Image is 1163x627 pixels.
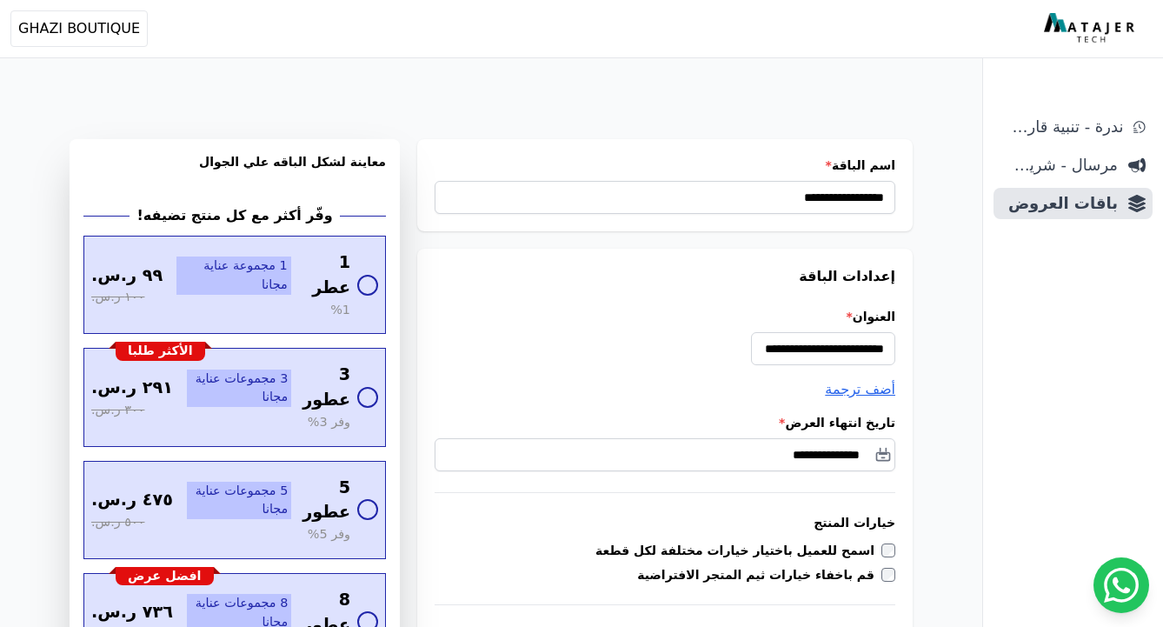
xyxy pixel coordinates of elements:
[187,482,291,519] span: 5 مجموعات عناية مجانا
[91,376,173,401] span: ٢٩١ ر.س.
[91,401,144,420] span: ٣٠٠ ر.س.
[298,250,350,301] span: 1 عطر
[435,514,895,531] h3: خيارات المنتج
[435,266,895,287] h3: إعدادات الباقة
[91,288,144,307] span: ١٠٠ ر.س.
[330,301,350,320] span: %1
[825,379,895,400] button: أضف ترجمة
[1000,191,1118,216] span: باقات العروض
[91,488,173,513] span: ٤٧٥ ر.س.
[595,542,881,559] label: اسمح للعميل باختيار خيارات مختلفة لكل قطعة
[116,567,214,586] div: افضل عرض
[83,153,386,191] h3: معاينة لشكل الباقه علي الجوال
[308,413,350,432] span: وفر 3%
[18,18,140,39] span: GHAZI BOUTIQUE
[91,263,163,289] span: ٩٩ ر.س.
[91,513,144,532] span: ٥٠٠ ر.س.
[187,370,291,407] span: 3 مجموعات عناية مجانا
[1000,153,1118,177] span: مرسال - شريط دعاية
[176,257,291,294] span: 1 مجموعة عناية مجانا
[637,566,881,584] label: قم باخفاء خيارات ثيم المتجر الافتراضية
[91,600,173,625] span: ٧٣٦ ر.س.
[308,525,350,544] span: وفر 5%
[435,157,895,174] label: اسم الباقة
[298,363,350,413] span: 3 عطور
[298,476,350,526] span: 5 عطور
[116,342,205,361] div: الأكثر طلبا
[435,414,895,431] label: تاريخ انتهاء العرض
[825,381,895,397] span: أضف ترجمة
[435,308,895,325] label: العنوان
[136,205,332,226] h2: وفّر أكثر مع كل منتج تضيفه!
[1044,13,1139,44] img: MatajerTech Logo
[10,10,148,47] button: GHAZI BOUTIQUE
[1000,115,1123,139] span: ندرة - تنبية قارب علي النفاذ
